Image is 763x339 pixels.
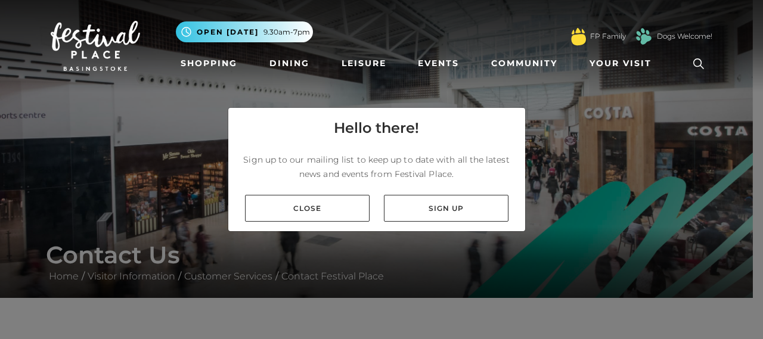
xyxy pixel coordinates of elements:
h4: Hello there! [334,117,419,139]
a: Your Visit [585,52,662,74]
a: Community [486,52,562,74]
a: Dogs Welcome! [657,31,712,42]
img: Festival Place Logo [51,21,140,71]
a: Dining [265,52,314,74]
span: Your Visit [590,57,652,70]
a: Close [245,195,370,222]
a: Shopping [176,52,242,74]
a: Leisure [337,52,391,74]
a: Events [413,52,464,74]
a: Sign up [384,195,508,222]
a: FP Family [590,31,626,42]
p: Sign up to our mailing list to keep up to date with all the latest news and events from Festival ... [238,153,516,181]
span: Open [DATE] [197,27,259,38]
span: 9.30am-7pm [263,27,310,38]
button: Open [DATE] 9.30am-7pm [176,21,313,42]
